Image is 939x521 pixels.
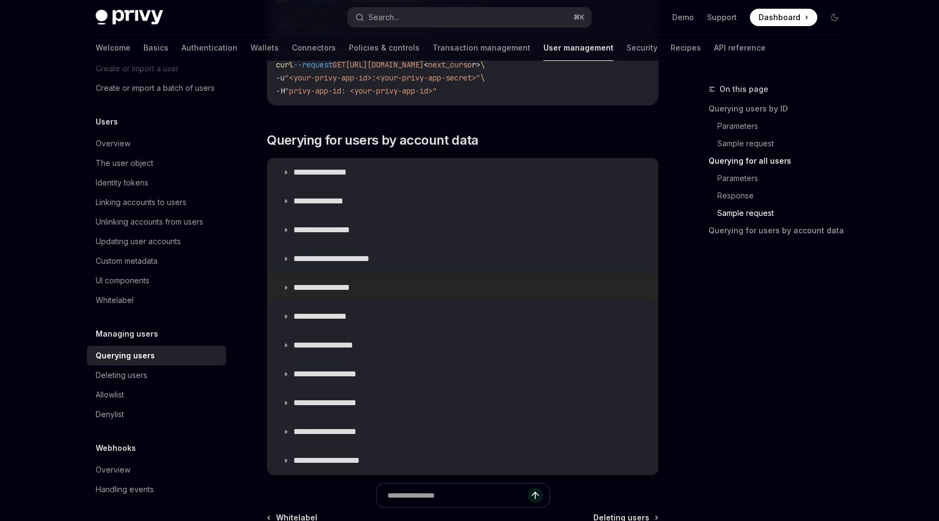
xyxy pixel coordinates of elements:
[480,60,485,70] span: \
[480,73,485,83] span: \
[826,9,843,26] button: Toggle dark mode
[709,152,852,170] a: Querying for all users
[143,35,168,61] a: Basics
[714,35,766,61] a: API reference
[672,12,694,23] a: Demo
[96,274,149,287] div: UI components
[87,193,226,212] a: Linking accounts to users
[276,60,293,70] span: curl
[285,73,480,83] span: "<your-privy-app-id>:<your-privy-app-secret>"
[96,369,147,382] div: Deleting users
[87,153,226,173] a: The user object
[96,137,130,150] div: Overview
[346,60,424,70] span: [URL][DOMAIN_NAME]
[349,35,420,61] a: Policies & controls
[96,35,130,61] a: Welcome
[368,11,399,24] div: Search...
[717,204,852,222] a: Sample request
[87,346,226,365] a: Querying users
[424,60,428,70] span: <
[87,78,226,98] a: Create or import a batch of users
[276,73,285,83] span: -u
[96,463,130,476] div: Overview
[96,215,203,228] div: Unlinking accounts from users
[750,9,817,26] a: Dashboard
[87,385,226,405] a: Allowlist
[276,86,285,96] span: -H
[671,35,701,61] a: Recipes
[87,212,226,232] a: Unlinking accounts from users
[87,480,226,499] a: Handling events
[87,365,226,385] a: Deleting users
[285,86,437,96] span: "privy-app-id: <your-privy-app-id>"
[87,460,226,480] a: Overview
[292,35,336,61] a: Connectors
[96,255,158,268] div: Custom metadata
[96,408,124,421] div: Denylist
[717,170,852,187] a: Parameters
[96,442,136,455] h5: Webhooks
[433,35,530,61] a: Transaction management
[96,483,154,496] div: Handling events
[528,488,543,503] button: Send message
[96,115,118,128] h5: Users
[573,13,585,22] span: ⌘ K
[96,196,186,209] div: Linking accounts to users
[87,134,226,153] a: Overview
[267,132,479,149] span: Querying for users by account data
[717,187,852,204] a: Response
[87,173,226,193] a: Identity tokens
[709,222,852,239] a: Querying for users by account data
[96,10,163,25] img: dark logo
[719,83,768,96] span: On this page
[96,349,155,362] div: Querying users
[707,12,737,23] a: Support
[96,176,148,189] div: Identity tokens
[717,135,852,152] a: Sample request
[96,157,153,170] div: The user object
[96,327,158,340] h5: Managing users
[96,235,181,248] div: Updating user accounts
[333,60,346,70] span: GET
[87,232,226,251] a: Updating user accounts
[627,35,658,61] a: Security
[476,60,480,70] span: >
[717,117,852,135] a: Parameters
[759,12,800,23] span: Dashboard
[709,100,852,117] a: Querying users by ID
[87,251,226,271] a: Custom metadata
[293,60,333,70] span: --request
[181,35,237,61] a: Authentication
[96,294,134,307] div: Whitelabel
[348,8,591,27] button: Search...⌘K
[251,35,279,61] a: Wallets
[96,82,215,95] div: Create or import a batch of users
[87,405,226,424] a: Denylist
[87,271,226,290] a: UI components
[543,35,614,61] a: User management
[87,290,226,310] a: Whitelabel
[428,60,472,70] span: next_curso
[96,388,124,401] div: Allowlist
[472,60,476,70] span: r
